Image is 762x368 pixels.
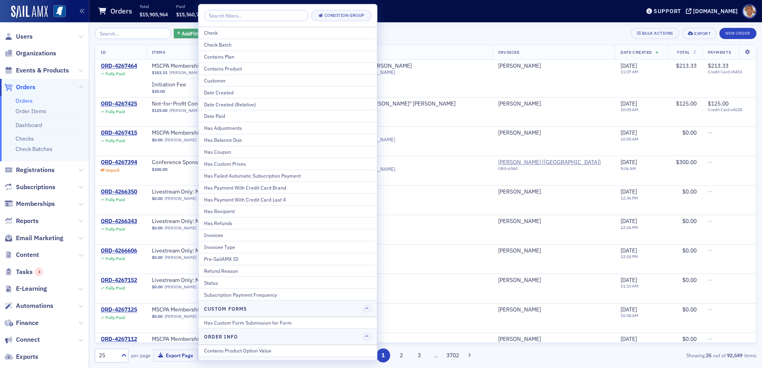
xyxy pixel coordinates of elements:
[621,247,637,254] span: [DATE]
[16,121,42,129] a: Dashboard
[498,277,541,284] div: [PERSON_NAME]
[204,231,371,239] div: Invoicee
[705,352,713,359] strong: 25
[708,247,712,254] span: —
[152,63,252,70] a: MSCPA Membership (Annual)
[676,62,697,69] span: $213.33
[106,197,125,202] div: Fully Paid
[101,277,137,284] a: ORD-4267152
[198,27,377,39] button: Check
[621,100,637,107] span: [DATE]
[498,63,541,70] a: [PERSON_NAME]
[4,217,39,225] a: Reports
[101,129,137,137] div: ORD-4267415
[198,39,377,51] button: Check Batch
[152,247,252,254] a: Livestream Only: Mock CPA Exam
[198,181,377,193] button: Has Payment With Credit Card Brand
[498,306,541,313] a: [PERSON_NAME]
[16,200,55,208] span: Memberships
[4,319,39,327] a: Finance
[498,100,541,108] div: [PERSON_NAME]
[708,217,712,225] span: —
[708,107,750,112] span: Credit Card x4028
[708,188,712,195] span: —
[4,268,43,276] a: Tasks3
[621,254,638,259] time: 12:18 PM
[676,100,697,107] span: $125.00
[4,301,53,310] a: Automations
[4,166,55,174] a: Registrations
[182,30,203,37] span: Add Filter
[152,314,163,319] span: $0.00
[4,49,56,58] a: Organizations
[204,219,371,227] div: Has Refunds
[95,28,171,39] input: Search…
[106,256,125,261] div: Fully Paid
[4,83,35,92] a: Orders
[16,135,34,142] a: Checks
[204,53,371,60] div: Contains Plan
[498,129,541,137] div: [PERSON_NAME]
[498,100,609,108] span: Sue Ellen Miller
[101,218,137,225] a: ORD-4266343
[4,335,40,344] a: Connect
[152,255,163,260] span: $0.00
[498,218,541,225] div: [PERSON_NAME]
[498,188,609,196] span: Landon Meadows
[139,11,168,18] span: $15,905,964
[204,319,371,326] div: Has Custom Form Submission for Form
[198,122,377,134] button: Has Adjustments
[621,129,637,136] span: [DATE]
[682,188,697,195] span: $0.00
[498,63,609,70] span: Rick McCarty
[204,148,371,155] div: Has Coupon
[152,167,167,172] span: $300.00
[198,345,377,356] button: Contains Product Option Value
[152,306,252,313] a: MSCPA Membership (Annual)
[694,31,711,36] div: Export
[498,188,541,196] div: [PERSON_NAME]
[198,288,377,300] button: Subscription Payment Frequency
[311,4,329,9] p: Items
[106,227,125,232] div: Fully Paid
[621,49,652,55] span: Date Created
[204,267,371,274] div: Refund Reason
[152,129,252,137] a: MSCPA Membership (Annual)
[152,129,252,137] span: MSCPA Membership
[204,184,371,191] div: Has Payment With Credit Card Brand
[204,112,371,119] div: Date Paid
[101,63,137,70] a: ORD-4267464
[165,314,196,319] a: [PERSON_NAME]
[152,188,252,196] span: Livestream Only: Mock CPA Exam
[101,159,137,166] a: ORD-4267394
[204,101,371,108] div: Date Created (Relative)
[152,306,252,313] span: MSCPA Membership
[16,166,55,174] span: Registrations
[11,6,48,18] img: SailAMX
[198,63,377,74] button: Contains Product
[152,277,252,284] a: Livestream Only: Mock CPA Exam
[621,276,637,284] span: [DATE]
[198,229,377,241] button: Invoicee
[654,8,681,15] div: Support
[152,81,252,88] a: Initiation Fee
[621,217,637,225] span: [DATE]
[498,218,609,225] span: Logan Meadows
[204,207,371,215] div: Has Recipient
[204,77,371,84] div: Customer
[139,4,168,9] p: Total
[16,97,33,104] a: Orders
[542,352,756,359] div: Showing out of items
[101,247,137,254] div: ORD-4266606
[153,349,198,362] button: Export Page
[686,8,740,14] button: [DOMAIN_NAME]
[204,29,371,36] div: Check
[498,336,541,343] div: [PERSON_NAME]
[204,243,371,251] div: Invoicee Type
[152,89,165,94] span: $30.00
[708,129,712,136] span: —
[621,283,638,289] time: 11:10 AM
[204,305,247,312] h4: Custom Forms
